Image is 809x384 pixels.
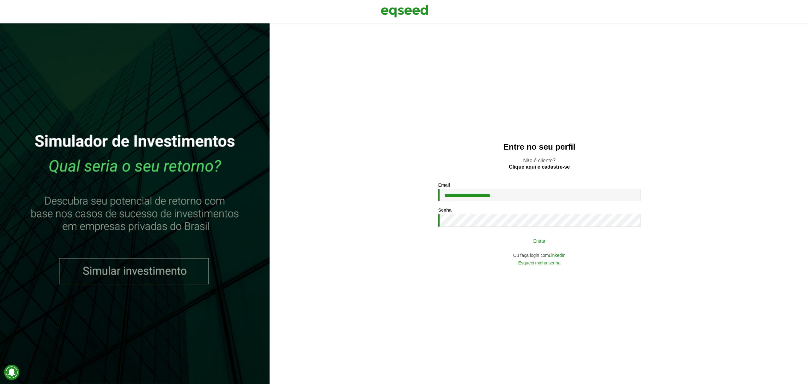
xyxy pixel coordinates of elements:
[518,261,561,265] a: Esqueci minha senha
[457,235,622,247] button: Entrar
[381,3,428,19] img: EqSeed Logo
[438,208,452,212] label: Senha
[282,142,796,152] h2: Entre no seu perfil
[509,164,570,170] a: Clique aqui e cadastre-se
[438,253,641,257] div: Ou faça login com
[438,183,450,187] label: Email
[282,158,796,170] p: Não é cliente?
[549,253,566,257] a: LinkedIn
